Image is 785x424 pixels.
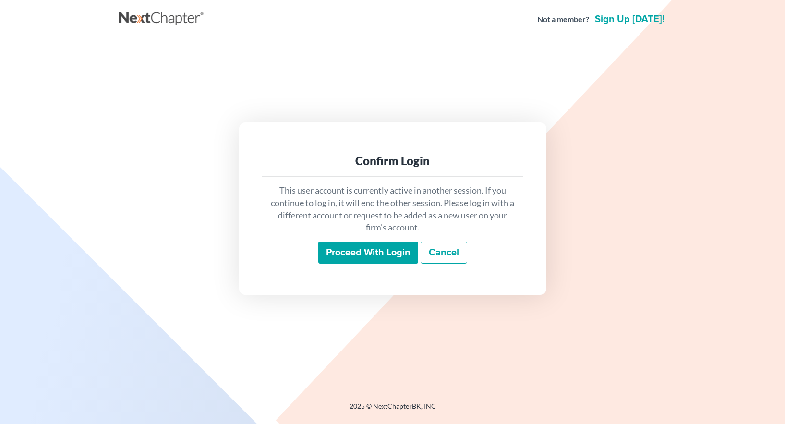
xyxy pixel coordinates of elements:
[270,153,516,169] div: Confirm Login
[270,184,516,234] p: This user account is currently active in another session. If you continue to log in, it will end ...
[421,242,467,264] a: Cancel
[537,14,589,25] strong: Not a member?
[119,401,666,419] div: 2025 © NextChapterBK, INC
[318,242,418,264] input: Proceed with login
[593,14,666,24] a: Sign up [DATE]!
